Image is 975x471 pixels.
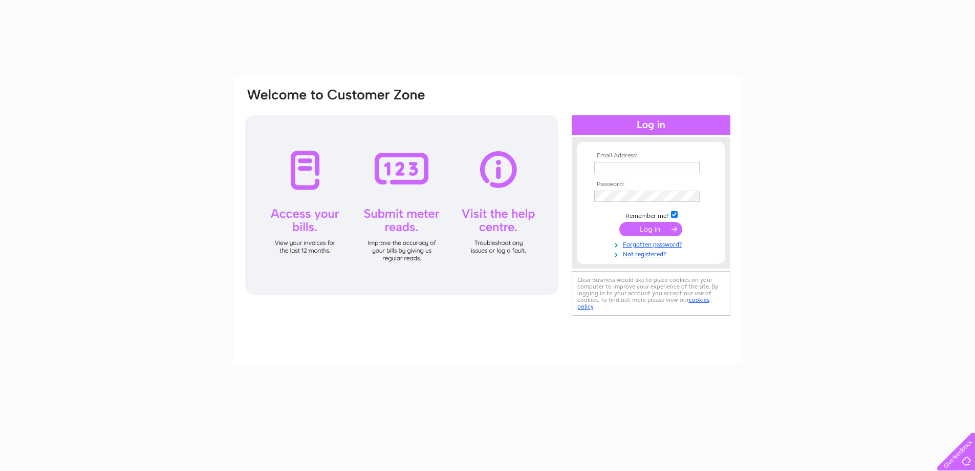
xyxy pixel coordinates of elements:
[594,239,710,249] a: Forgotten password?
[592,152,710,159] th: Email Address:
[594,249,710,258] a: Not registered?
[619,222,682,236] input: Submit
[592,210,710,220] td: Remember me?
[577,296,709,310] a: cookies policy
[572,271,730,316] div: Clear Business would like to place cookies on your computer to improve your experience of the sit...
[592,181,710,188] th: Password:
